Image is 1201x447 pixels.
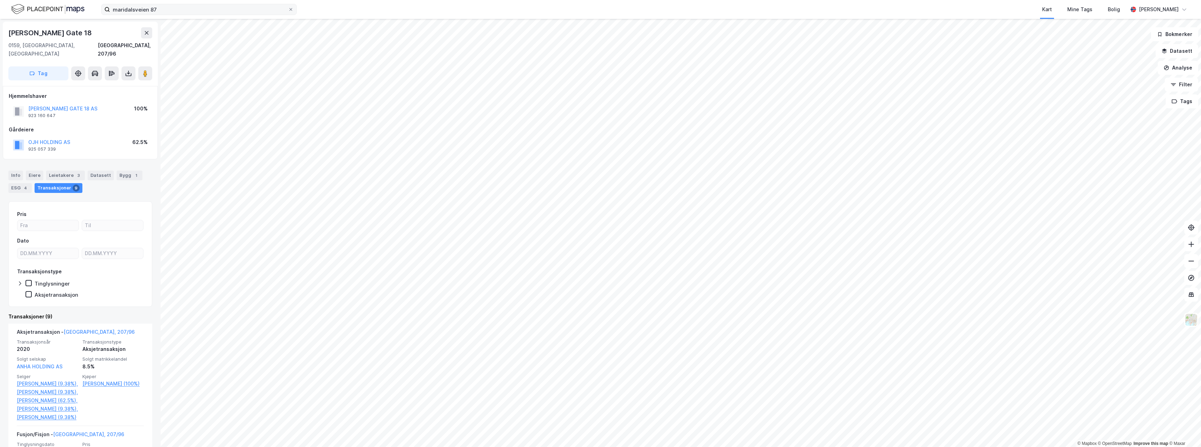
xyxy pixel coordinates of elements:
[9,125,152,134] div: Gårdeiere
[82,356,144,362] span: Solgt matrikkelandel
[82,380,144,388] a: [PERSON_NAME] (100%)
[88,171,114,180] div: Datasett
[28,113,56,118] div: 923 160 647
[1165,78,1198,92] button: Filter
[1134,441,1168,446] a: Improve this map
[17,396,78,405] a: [PERSON_NAME] (62.5%),
[1151,27,1198,41] button: Bokmerker
[1077,441,1097,446] a: Mapbox
[82,374,144,380] span: Kjøper
[1185,313,1198,326] img: Z
[17,328,135,339] div: Aksjetransaksjon -
[17,267,62,276] div: Transaksjonstype
[17,237,29,245] div: Dato
[98,41,152,58] div: [GEOGRAPHIC_DATA], 207/96
[75,172,82,179] div: 3
[1067,5,1092,14] div: Mine Tags
[1108,5,1120,14] div: Bolig
[110,4,288,15] input: Søk på adresse, matrikkel, gårdeiere, leietakere eller personer
[82,362,144,371] div: 8.5%
[73,185,80,192] div: 9
[17,374,78,380] span: Selger
[22,185,29,192] div: 4
[8,171,23,180] div: Info
[28,146,56,152] div: 925 057 339
[8,41,98,58] div: 0159, [GEOGRAPHIC_DATA], [GEOGRAPHIC_DATA]
[1166,413,1201,447] iframe: Chat Widget
[8,66,68,80] button: Tag
[17,405,78,413] a: [PERSON_NAME] (9.38%),
[1042,5,1052,14] div: Kart
[1158,61,1198,75] button: Analyse
[64,329,135,335] a: [GEOGRAPHIC_DATA], 207/96
[1156,44,1198,58] button: Datasett
[17,248,79,259] input: DD.MM.YYYY
[11,3,84,15] img: logo.f888ab2527a4732fd821a326f86c7f29.svg
[133,172,140,179] div: 1
[17,356,78,362] span: Solgt selskap
[8,27,93,38] div: [PERSON_NAME] Gate 18
[35,183,82,193] div: Transaksjoner
[35,291,78,298] div: Aksjetransaksjon
[17,388,78,396] a: [PERSON_NAME] (9.38%),
[1139,5,1179,14] div: [PERSON_NAME]
[17,220,79,231] input: Fra
[17,413,78,421] a: [PERSON_NAME] (9.38%)
[8,312,152,321] div: Transaksjoner (9)
[82,248,143,259] input: DD.MM.YYYY
[82,339,144,345] span: Transaksjonstype
[17,339,78,345] span: Transaksjonsår
[35,280,70,287] div: Tinglysninger
[17,210,27,218] div: Pris
[134,104,148,113] div: 100%
[17,430,124,441] div: Fusjon/Fisjon -
[53,431,124,437] a: [GEOGRAPHIC_DATA], 207/96
[8,183,32,193] div: ESG
[1166,413,1201,447] div: Kontrollprogram for chat
[17,345,78,353] div: 2020
[82,345,144,353] div: Aksjetransaksjon
[17,380,78,388] a: [PERSON_NAME] (9.38%),
[9,92,152,100] div: Hjemmelshaver
[132,138,148,146] div: 62.5%
[17,363,62,369] a: ANHA HOLDING AS
[1166,94,1198,108] button: Tags
[26,171,43,180] div: Eiere
[117,171,142,180] div: Bygg
[82,220,143,231] input: Til
[46,171,85,180] div: Leietakere
[1098,441,1132,446] a: OpenStreetMap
